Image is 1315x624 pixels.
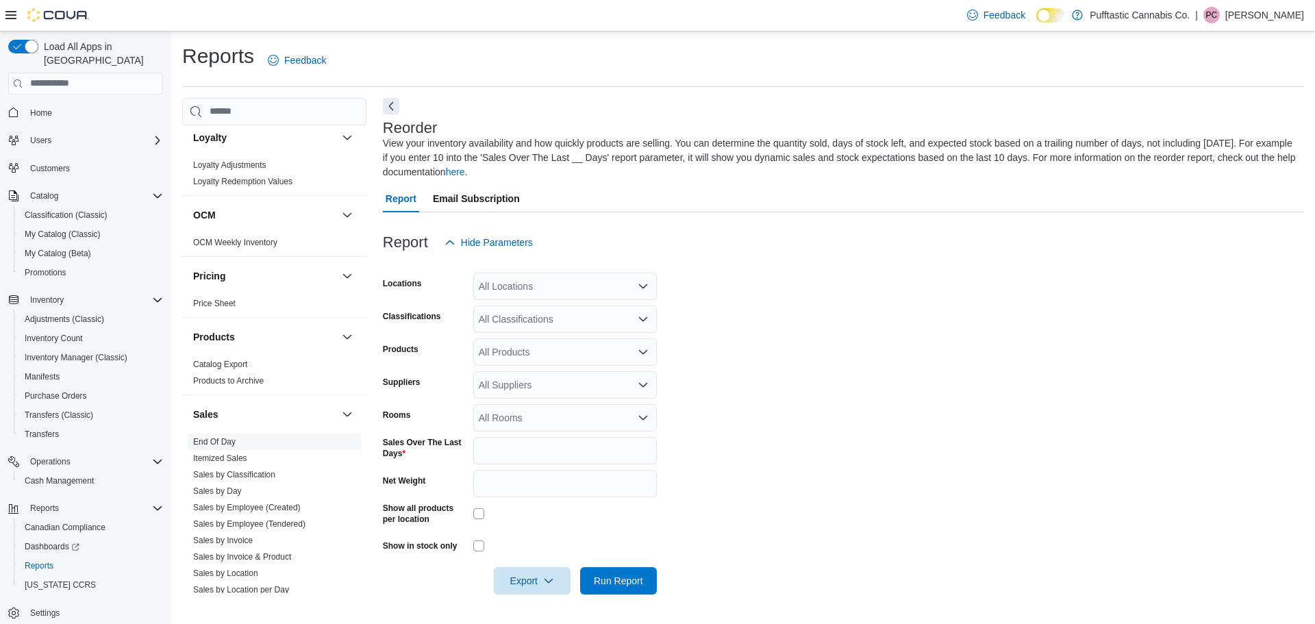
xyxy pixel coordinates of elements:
[193,436,236,447] span: End Of Day
[386,185,416,212] span: Report
[383,475,425,486] label: Net Weight
[193,584,289,595] span: Sales by Location per Day
[25,453,76,470] button: Operations
[19,407,99,423] a: Transfers (Classic)
[25,333,83,344] span: Inventory Count
[580,567,657,595] button: Run Report
[14,556,168,575] button: Reports
[193,453,247,463] a: Itemized Sales
[25,604,163,621] span: Settings
[25,160,163,177] span: Customers
[25,132,163,149] span: Users
[19,388,92,404] a: Purchase Orders
[193,299,236,308] a: Price Sheet
[25,500,163,516] span: Reports
[182,234,366,256] div: OCM
[14,405,168,425] button: Transfers (Classic)
[339,129,355,146] button: Loyalty
[19,226,106,242] a: My Catalog (Classic)
[193,551,291,562] span: Sales by Invoice & Product
[494,567,571,595] button: Export
[193,176,292,187] span: Loyalty Redemption Values
[383,278,422,289] label: Locations
[19,264,72,281] a: Promotions
[19,207,163,223] span: Classification (Classic)
[439,229,538,256] button: Hide Parameters
[19,226,163,242] span: My Catalog (Classic)
[638,314,649,325] button: Open list of options
[193,469,275,480] span: Sales by Classification
[25,390,87,401] span: Purchase Orders
[3,186,168,205] button: Catalog
[14,310,168,329] button: Adjustments (Classic)
[19,207,113,223] a: Classification (Classic)
[383,98,399,114] button: Next
[1090,7,1190,23] p: Pufftastic Cannabis Co.
[461,236,533,249] span: Hide Parameters
[14,518,168,537] button: Canadian Compliance
[25,248,91,259] span: My Catalog (Beta)
[193,237,277,248] span: OCM Weekly Inventory
[339,268,355,284] button: Pricing
[30,190,58,201] span: Catalog
[14,244,168,263] button: My Catalog (Beta)
[193,208,336,222] button: OCM
[25,132,57,149] button: Users
[14,225,168,244] button: My Catalog (Classic)
[383,136,1297,179] div: View your inventory availability and how quickly products are selling. You can determine the quan...
[193,585,289,595] a: Sales by Location per Day
[3,103,168,123] button: Home
[14,386,168,405] button: Purchase Orders
[3,499,168,518] button: Reports
[3,290,168,310] button: Inventory
[25,160,75,177] a: Customers
[502,567,562,595] span: Export
[383,234,428,251] h3: Report
[19,538,163,555] span: Dashboards
[638,281,649,292] button: Open list of options
[193,359,247,370] span: Catalog Export
[193,360,247,369] a: Catalog Export
[19,538,85,555] a: Dashboards
[30,135,51,146] span: Users
[19,519,163,536] span: Canadian Compliance
[284,53,326,67] span: Feedback
[193,330,336,344] button: Products
[19,473,163,489] span: Cash Management
[25,560,53,571] span: Reports
[25,229,101,240] span: My Catalog (Classic)
[14,367,168,386] button: Manifests
[339,406,355,423] button: Sales
[383,503,468,525] label: Show all products per location
[25,429,59,440] span: Transfers
[30,503,59,514] span: Reports
[19,426,64,442] a: Transfers
[984,8,1025,22] span: Feedback
[638,379,649,390] button: Open list of options
[193,486,242,497] span: Sales by Day
[193,160,266,171] span: Loyalty Adjustments
[383,377,421,388] label: Suppliers
[30,163,70,174] span: Customers
[262,47,331,74] a: Feedback
[19,245,97,262] a: My Catalog (Beta)
[19,311,110,327] a: Adjustments (Classic)
[383,410,411,421] label: Rooms
[25,371,60,382] span: Manifests
[193,408,336,421] button: Sales
[14,348,168,367] button: Inventory Manager (Classic)
[25,188,163,204] span: Catalog
[25,292,69,308] button: Inventory
[25,453,163,470] span: Operations
[19,558,163,574] span: Reports
[193,376,264,386] a: Products to Archive
[1225,7,1304,23] p: [PERSON_NAME]
[14,471,168,490] button: Cash Management
[193,453,247,464] span: Itemized Sales
[25,105,58,121] a: Home
[25,579,96,590] span: [US_STATE] CCRS
[193,569,258,578] a: Sales by Location
[193,408,218,421] h3: Sales
[3,452,168,471] button: Operations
